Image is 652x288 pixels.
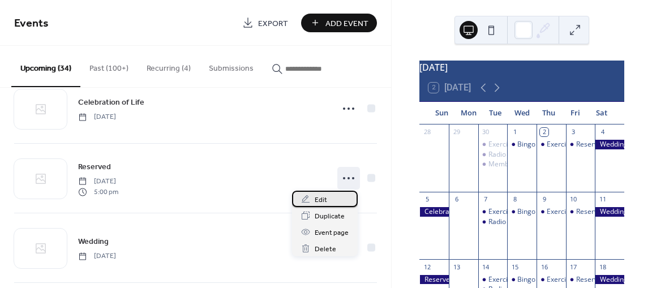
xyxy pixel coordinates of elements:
div: Sat [589,102,615,124]
button: Submissions [200,46,263,86]
div: Exercise [478,207,508,217]
div: Member Awards & Installation Dinner [488,160,607,169]
span: Edit [315,194,327,206]
div: Wedding [595,207,624,217]
span: Add Event [325,18,368,29]
div: 29 [452,128,461,136]
div: Radio Bingo [478,150,508,160]
span: Duplicate [315,210,345,222]
div: Bingo [507,275,537,285]
button: Upcoming (34) [11,46,80,87]
span: Wedding [78,236,109,248]
div: Member Awards & Installation Dinner [478,160,508,169]
a: Wedding [78,235,109,248]
div: Reserved [566,140,595,149]
div: Tue [482,102,508,124]
div: Reserved [419,275,449,285]
span: [DATE] [78,251,116,261]
div: Reserved [576,207,606,217]
div: Sun [428,102,455,124]
div: 10 [569,195,578,204]
button: Add Event [301,14,377,32]
div: Reserved [566,275,595,285]
div: 17 [569,263,578,271]
div: Bingo [517,275,535,285]
div: Celebration of Life [419,207,449,217]
span: Export [258,18,288,29]
div: Exercise [547,207,573,217]
div: 13 [452,263,461,271]
div: 15 [511,263,519,271]
div: Exercise [537,275,566,285]
div: Fri [562,102,589,124]
div: 1 [511,128,519,136]
div: Exercise [537,207,566,217]
div: 9 [540,195,548,204]
div: [DATE] [419,61,624,74]
button: Recurring (4) [138,46,200,86]
div: Bingo [507,207,537,217]
div: Radio Bingo [488,150,526,160]
div: Wedding [595,275,624,285]
div: 28 [423,128,431,136]
div: Exercise [547,140,573,149]
div: Exercise [478,140,508,149]
div: Wedding [595,140,624,149]
span: 5:00 pm [78,187,118,197]
div: Radio Bingo [488,217,526,227]
div: 7 [482,195,490,204]
div: 11 [598,195,607,204]
span: Reserved [78,161,111,173]
a: Celebration of Life [78,96,144,109]
div: Bingo [517,207,535,217]
a: Reserved [78,160,111,173]
a: Export [234,14,297,32]
div: 6 [452,195,461,204]
div: Reserved [576,275,606,285]
span: [DATE] [78,177,118,187]
div: Exercise [488,207,515,217]
div: Exercise [547,275,573,285]
div: Bingo [517,140,535,149]
div: Exercise [488,275,515,285]
div: 18 [598,263,607,271]
div: Mon [455,102,482,124]
button: Past (100+) [80,46,138,86]
div: 16 [540,263,548,271]
div: Exercise [478,275,508,285]
div: Reserved [566,207,595,217]
span: [DATE] [78,112,116,122]
div: Radio Bingo [478,217,508,227]
div: Exercise [488,140,515,149]
div: 8 [511,195,519,204]
div: 3 [569,128,578,136]
div: Exercise [537,140,566,149]
div: 14 [482,263,490,271]
div: Thu [535,102,562,124]
span: Events [14,12,49,35]
span: Event page [315,227,349,239]
div: Reserved [576,140,606,149]
span: Delete [315,243,336,255]
div: 4 [598,128,607,136]
span: Celebration of Life [78,97,144,109]
div: 12 [423,263,431,271]
div: 2 [540,128,548,136]
div: Bingo [507,140,537,149]
div: Wed [509,102,535,124]
div: 30 [482,128,490,136]
div: 5 [423,195,431,204]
